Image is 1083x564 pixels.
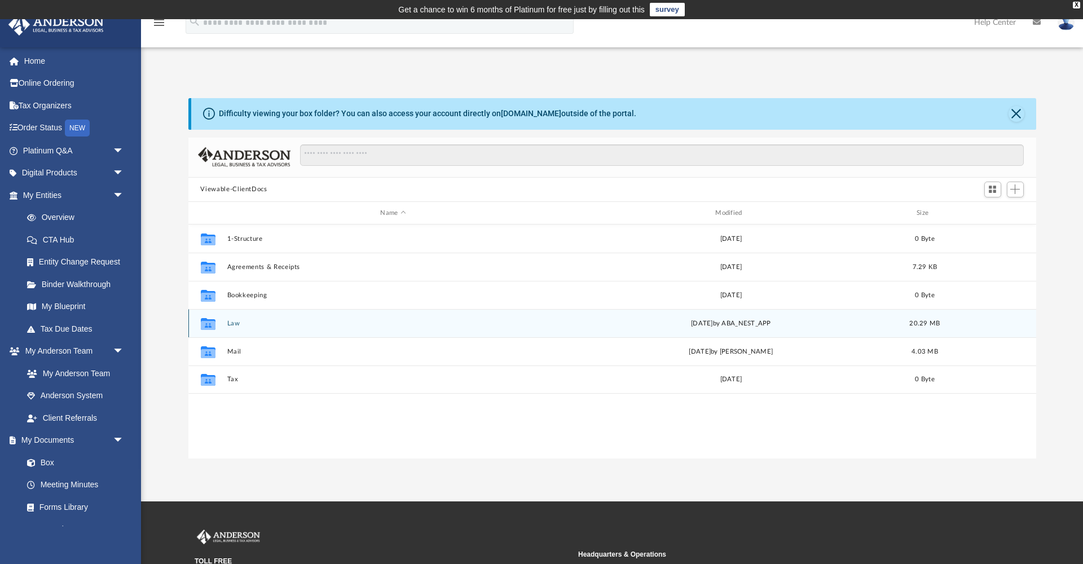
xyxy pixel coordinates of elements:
button: Mail [227,348,560,355]
img: User Pic [1058,14,1075,30]
div: Size [902,208,947,218]
span: arrow_drop_down [113,139,135,162]
small: Headquarters & Operations [578,549,954,559]
a: Tax Organizers [8,94,141,117]
a: My Anderson Teamarrow_drop_down [8,340,135,363]
span: arrow_drop_down [113,162,135,185]
span: 7.29 KB [912,264,937,270]
a: Binder Walkthrough [16,273,141,296]
button: Tax [227,376,560,384]
a: [DOMAIN_NAME] [501,109,561,118]
a: My Anderson Team [16,362,130,385]
span: arrow_drop_down [113,429,135,452]
div: close [1073,2,1080,8]
div: Name [226,208,559,218]
a: Platinum Q&Aarrow_drop_down [8,139,141,162]
i: search [188,15,201,28]
button: Add [1007,182,1024,197]
button: Law [227,320,560,327]
div: [DATE] [565,234,897,244]
button: Agreements & Receipts [227,263,560,271]
i: menu [152,16,166,29]
a: CTA Hub [16,228,141,251]
div: NEW [65,120,90,136]
a: Order StatusNEW [8,117,141,140]
div: Get a chance to win 6 months of Platinum for free just by filling out this [398,3,645,16]
span: 4.03 MB [912,349,938,355]
span: arrow_drop_down [113,340,135,363]
button: Close [1009,106,1024,122]
button: Bookkeeping [227,292,560,299]
button: 1-Structure [227,235,560,243]
a: My Blueprint [16,296,135,318]
a: Entity Change Request [16,251,141,274]
div: [DATE] by [PERSON_NAME] [565,347,897,357]
span: 0 Byte [915,236,935,242]
img: Anderson Advisors Platinum Portal [5,14,107,36]
div: grid [188,224,1036,459]
a: My Documentsarrow_drop_down [8,429,135,452]
a: My Entitiesarrow_drop_down [8,184,141,206]
a: Anderson System [16,385,135,407]
button: Switch to Grid View [984,182,1001,197]
div: [DATE] by ABA_NEST_APP [565,319,897,329]
img: Anderson Advisors Platinum Portal [195,530,262,544]
span: 0 Byte [915,377,935,383]
a: Box [16,451,130,474]
a: Meeting Minutes [16,474,135,496]
a: Notarize [16,518,135,541]
div: [DATE] [565,290,897,301]
a: menu [152,21,166,29]
button: Viewable-ClientDocs [200,184,267,195]
a: Client Referrals [16,407,135,429]
a: Online Ordering [8,72,141,95]
a: survey [650,3,685,16]
input: Search files and folders [300,144,1023,166]
a: Overview [16,206,141,229]
span: 20.29 MB [909,320,940,327]
div: Modified [564,208,897,218]
div: id [952,208,1031,218]
span: 0 Byte [915,292,935,298]
a: Forms Library [16,496,130,518]
div: [DATE] [565,262,897,272]
a: Home [8,50,141,72]
a: Tax Due Dates [16,318,141,340]
div: [DATE] [565,375,897,385]
span: arrow_drop_down [113,184,135,207]
div: id [193,208,221,218]
div: Difficulty viewing your box folder? You can also access your account directly on outside of the p... [219,108,636,120]
a: Digital Productsarrow_drop_down [8,162,141,184]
